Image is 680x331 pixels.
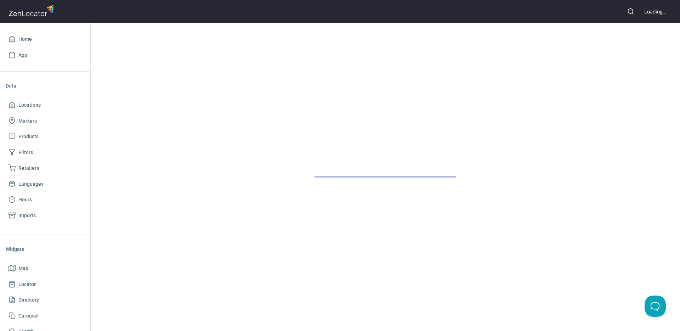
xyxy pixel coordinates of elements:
[6,208,85,224] a: Imports
[18,264,28,273] span: Map
[6,260,85,276] a: Map
[6,113,85,129] a: Markers
[18,312,39,320] span: Carousel
[18,132,39,141] span: Products
[8,3,56,18] img: zenlocator
[623,4,639,19] button: Search
[6,160,85,176] a: Retailers
[644,8,666,15] div: Loading...
[6,241,85,258] li: Widgets
[18,296,39,304] span: Directory
[18,280,36,289] span: Locator
[18,51,27,60] span: App
[18,101,41,110] span: Locations
[18,164,39,173] span: Retailers
[18,35,32,44] span: Home
[18,148,33,157] span: Filters
[6,129,85,145] a: Products
[18,117,37,125] span: Markers
[6,97,85,113] a: Locations
[18,195,32,204] span: Hours
[6,47,85,63] a: App
[6,77,85,94] li: Data
[6,145,85,161] a: Filters
[6,276,85,292] a: Locator
[6,308,85,324] a: Carousel
[6,31,85,47] a: Home
[6,292,85,308] a: Directory
[645,296,666,317] iframe: Toggle Customer Support
[18,180,44,189] span: Languages
[6,192,85,208] a: Hours
[18,211,36,220] span: Imports
[6,176,85,192] a: Languages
